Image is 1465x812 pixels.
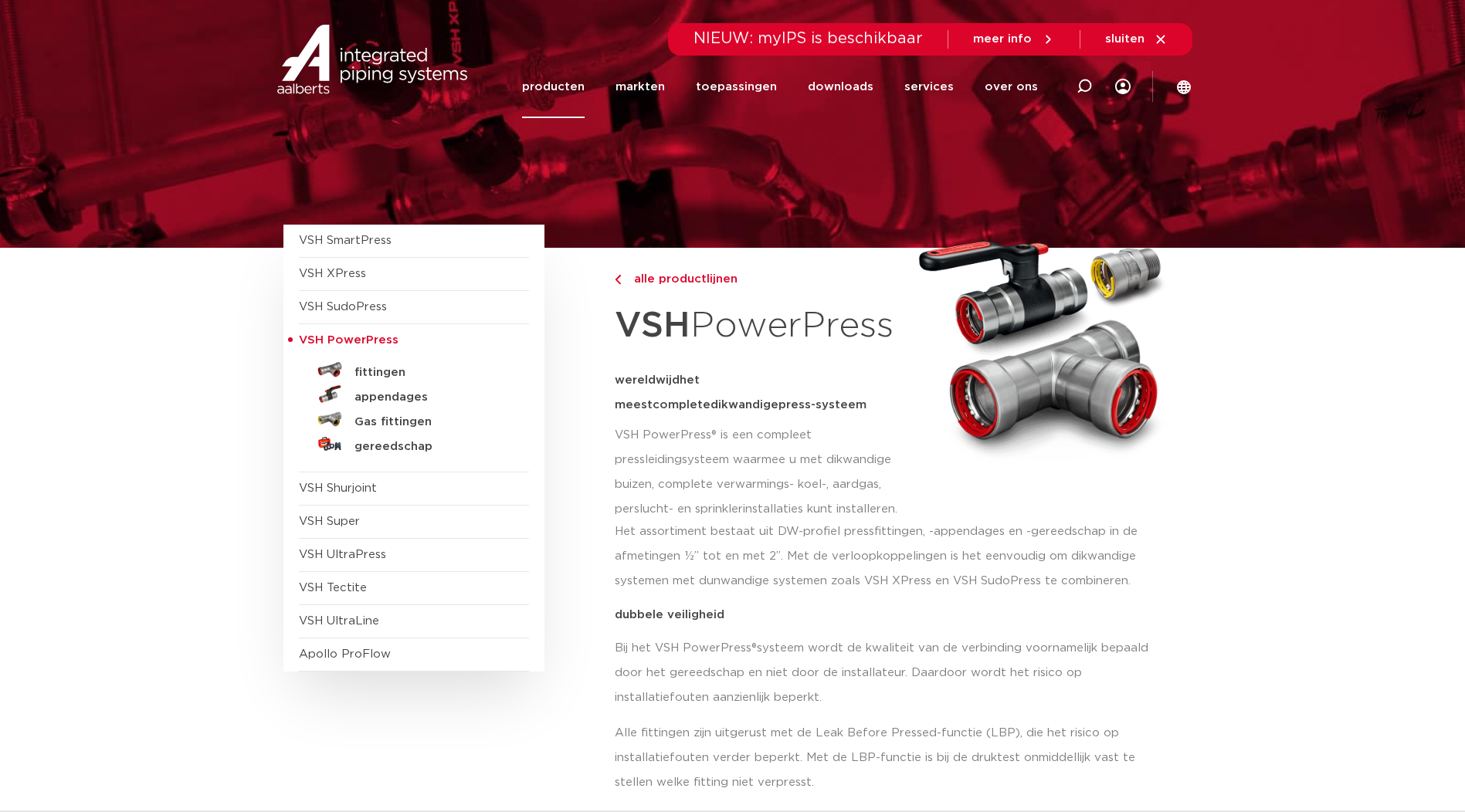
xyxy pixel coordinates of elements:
[299,382,529,407] a: appendages
[625,273,738,285] span: alle productlijnen
[973,32,1055,46] a: meer info
[751,642,757,654] span: ®
[299,516,360,527] a: VSH Super
[1105,33,1145,45] span: sluiten
[615,374,680,386] span: wereldwijd
[904,56,954,118] a: services
[299,615,379,627] a: VSH UltraLine
[299,582,367,594] a: VSH Tectite
[696,56,777,118] a: toepassingen
[354,440,507,454] h5: gereedschap
[354,415,507,429] h5: Gas fittingen
[299,334,398,346] span: VSH PowerPress
[299,301,387,313] a: VSH SudoPress
[1105,32,1168,46] a: sluiten
[299,407,529,431] a: Gas fittingen
[615,296,904,356] h1: PowerPress
[615,609,1172,621] p: dubbele veiligheid
[615,308,690,343] strong: VSH
[1115,56,1131,118] div: my IPS
[615,519,1172,594] p: Het assortiment bestaat uit DW-profiel pressfittingen, -appendages en -gereedschap in de afmeting...
[615,642,1148,703] span: systeem wordt de kwaliteit van de verbinding voornamelijk bepaald door het gereedschap en niet do...
[522,56,1038,118] nav: Menu
[299,235,392,246] a: VSH SmartPress
[653,399,710,411] span: complete
[808,56,873,118] a: downloads
[973,33,1032,45] span: meer info
[615,270,904,289] a: alle productlijnen
[615,423,904,522] p: VSH PowerPress® is een compleet pressleidingsysteem waarmee u met dikwandige buizen, complete ver...
[522,56,585,118] a: producten
[299,268,366,279] a: VSH XPress
[985,56,1038,118] a: over ons
[299,431,529,456] a: gereedschap
[299,648,391,660] a: Apollo ProFlow
[354,366,507,380] h5: fittingen
[615,642,751,654] span: Bij het VSH PowerPress
[299,357,529,382] a: fittingen
[694,31,923,46] span: NIEUW: myIPS is beschikbaar
[354,391,507,404] h5: appendages
[299,482,377,494] a: VSH Shurjoint
[615,275,621,285] img: chevron-right.svg
[299,549,386,560] a: VSH UltraPress
[615,721,1172,795] p: Alle fittingen zijn uitgerust met de Leak Before Pressed-functie (LBP), die het risico op install...
[710,399,778,411] span: dikwandige
[778,399,866,411] span: press-systeem
[615,374,700,411] span: het meest
[616,56,665,118] a: markten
